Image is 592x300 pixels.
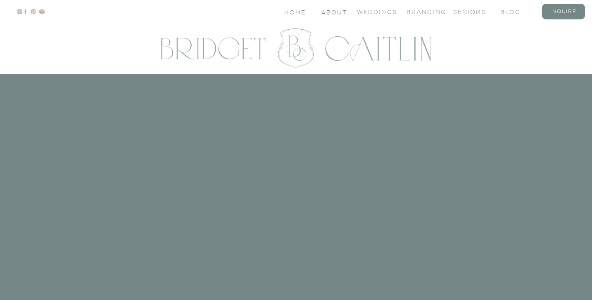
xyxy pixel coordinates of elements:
[284,8,307,15] a: Home
[547,8,580,15] a: inquire
[357,8,390,15] a: Weddings
[500,8,533,15] a: blog
[321,8,346,15] a: About
[453,8,486,15] a: seniors
[407,8,440,15] a: branding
